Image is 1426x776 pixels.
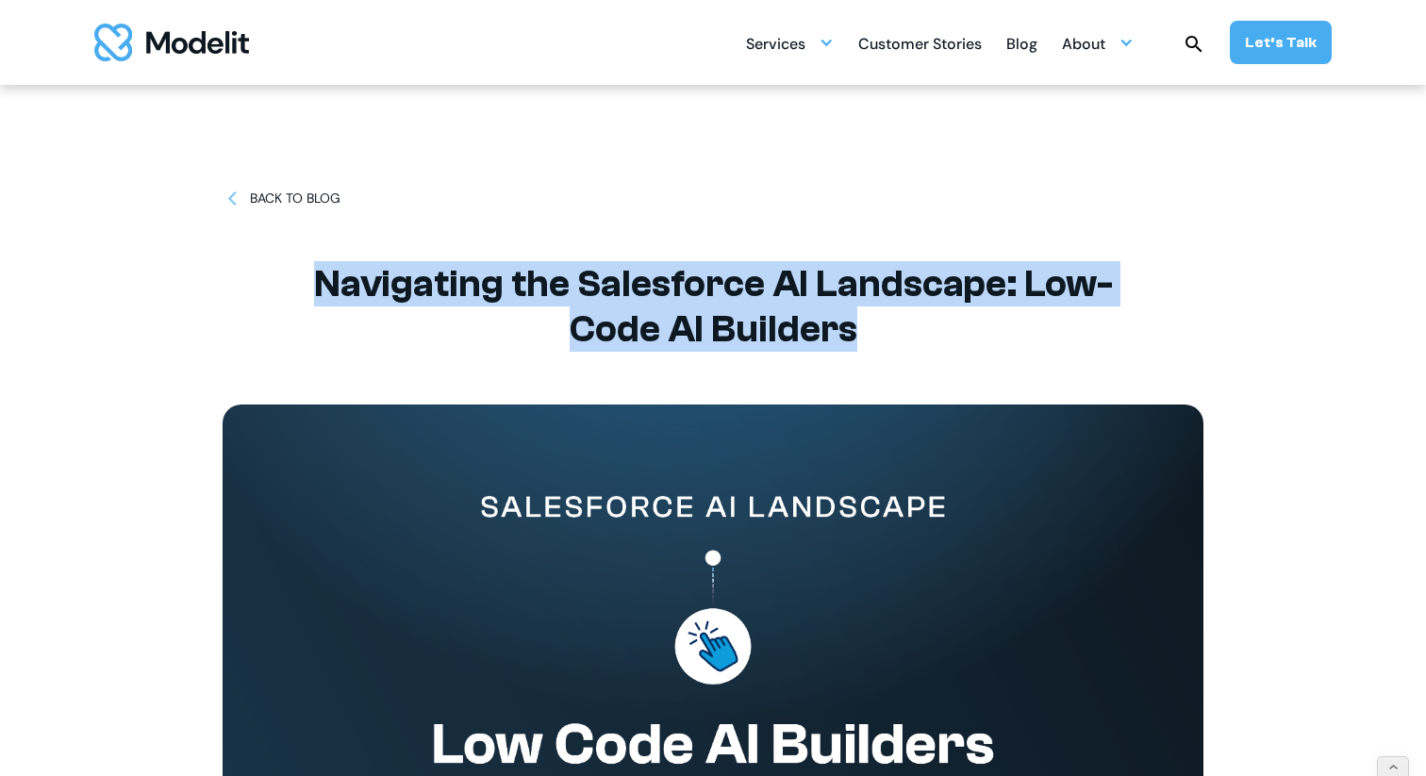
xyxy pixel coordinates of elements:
[223,189,340,208] a: BACK TO BLOG
[1006,25,1037,61] a: Blog
[250,189,340,208] div: BACK TO BLOG
[1230,21,1332,64] a: Let’s Talk
[1062,25,1134,61] div: About
[746,27,805,64] div: Services
[1006,27,1037,64] div: Blog
[858,25,982,61] a: Customer Stories
[289,261,1137,352] h1: Navigating the Salesforce AI Landscape: Low-Code AI Builders
[1062,27,1105,64] div: About
[1245,32,1317,53] div: Let’s Talk
[746,25,834,61] div: Services
[94,24,249,61] img: modelit logo
[858,27,982,64] div: Customer Stories
[94,24,249,61] a: home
